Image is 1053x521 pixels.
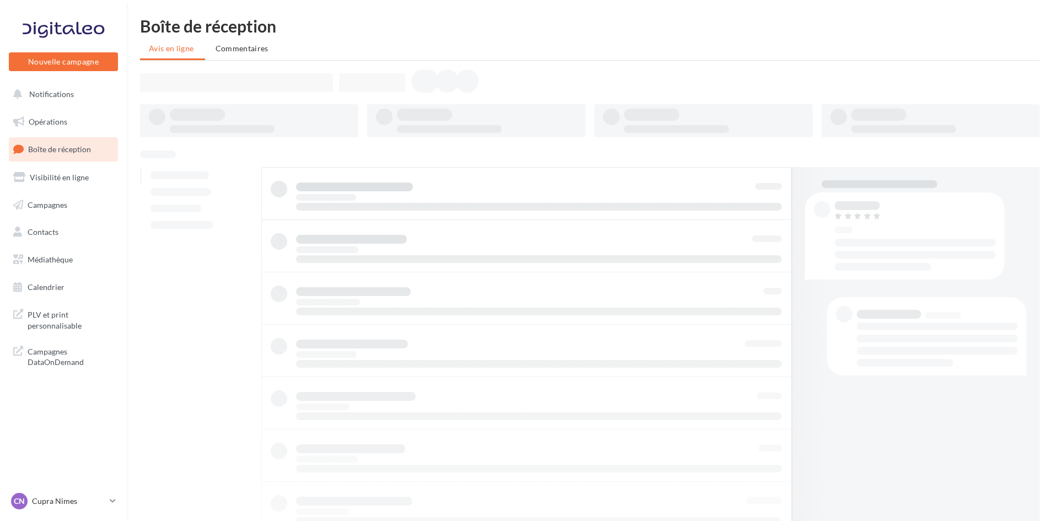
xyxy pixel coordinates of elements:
[28,307,114,331] span: PLV et print personnalisable
[28,344,114,368] span: Campagnes DataOnDemand
[7,248,120,271] a: Médiathèque
[9,491,118,512] a: CN Cupra Nimes
[7,194,120,217] a: Campagnes
[7,166,120,189] a: Visibilité en ligne
[140,18,1040,34] div: Boîte de réception
[28,144,91,154] span: Boîte de réception
[9,52,118,71] button: Nouvelle campagne
[14,496,25,507] span: CN
[28,282,65,292] span: Calendrier
[28,255,73,264] span: Médiathèque
[7,110,120,133] a: Opérations
[29,117,67,126] span: Opérations
[32,496,105,507] p: Cupra Nimes
[7,340,120,372] a: Campagnes DataOnDemand
[30,173,89,182] span: Visibilité en ligne
[28,200,67,209] span: Campagnes
[7,303,120,335] a: PLV et print personnalisable
[28,227,58,237] span: Contacts
[7,83,116,106] button: Notifications
[7,221,120,244] a: Contacts
[7,276,120,299] a: Calendrier
[216,44,268,53] span: Commentaires
[7,137,120,161] a: Boîte de réception
[29,89,74,99] span: Notifications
